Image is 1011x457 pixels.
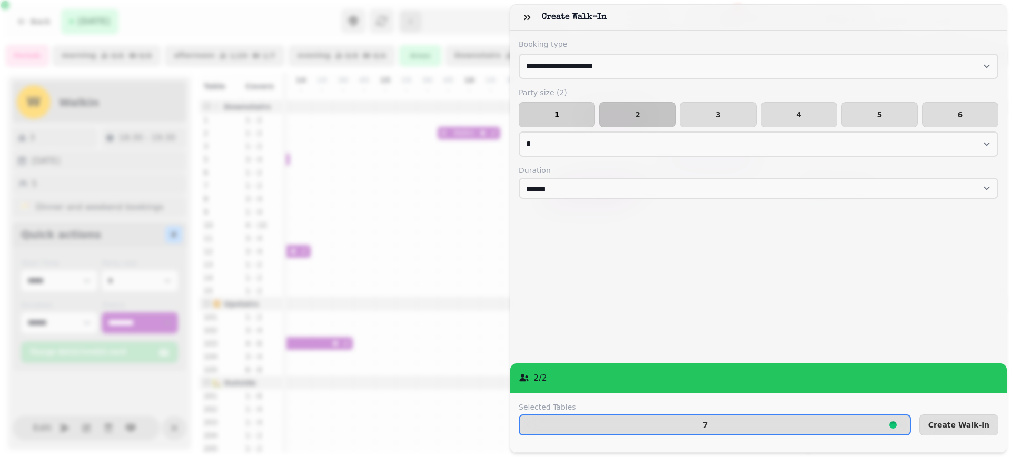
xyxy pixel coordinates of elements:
[542,11,611,24] h3: Create Walk-in
[761,102,837,127] button: 4
[922,102,998,127] button: 6
[519,39,998,49] label: Booking type
[850,111,909,118] span: 5
[599,102,676,127] button: 2
[519,402,911,412] label: Selected Tables
[702,421,708,429] p: 7
[533,372,547,384] p: 2 / 2
[770,111,828,118] span: 4
[689,111,747,118] span: 3
[919,414,998,435] button: Create Walk-in
[528,111,586,118] span: 1
[519,87,998,98] label: Party size ( 2 )
[519,165,998,176] label: Duration
[519,102,595,127] button: 1
[931,111,989,118] span: 6
[841,102,918,127] button: 5
[608,111,667,118] span: 2
[519,414,911,435] button: 7
[680,102,756,127] button: 3
[928,421,989,429] span: Create Walk-in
